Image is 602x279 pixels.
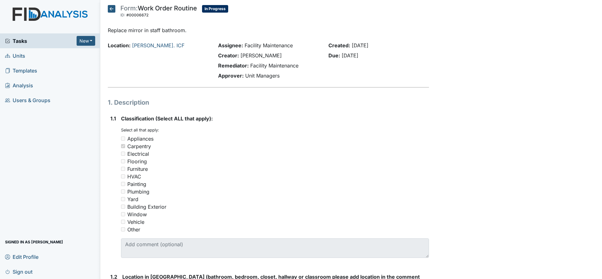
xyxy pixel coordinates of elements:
input: Plumbing [121,189,125,194]
span: Analysis [5,80,33,90]
input: HVAC [121,174,125,178]
input: Building Exterior [121,205,125,209]
span: Unit Managers [245,73,280,79]
strong: Remediator: [218,62,249,69]
span: Form: [120,4,138,12]
strong: Created: [328,42,350,49]
strong: Approver: [218,73,244,79]
input: Yard [121,197,125,201]
input: Flooring [121,159,125,163]
strong: Assignee: [218,42,243,49]
a: Tasks [5,37,77,45]
small: Select all that apply: [121,128,159,132]
input: Painting [121,182,125,186]
strong: Due: [328,52,340,59]
input: Other [121,227,125,231]
div: Building Exterior [127,203,166,211]
div: Appliances [127,135,153,142]
input: Furniture [121,167,125,171]
button: New [77,36,96,46]
span: Users & Groups [5,95,50,105]
span: ID: [120,13,125,17]
span: Signed in as [PERSON_NAME] [5,237,63,247]
span: [DATE] [342,52,358,59]
div: Vehicle [127,218,144,226]
strong: Location: [108,42,130,49]
span: [DATE] [352,42,368,49]
span: Units [5,51,25,61]
span: Facility Maintenance [245,42,293,49]
span: In Progress [202,5,228,13]
div: Furniture [127,165,148,173]
input: Appliances [121,137,125,141]
div: Work Order Routine [120,5,197,19]
span: [PERSON_NAME] [240,52,282,59]
div: Other [127,226,140,233]
div: Window [127,211,147,218]
span: #00006672 [126,13,148,17]
span: Edit Profile [5,252,38,262]
input: Electrical [121,152,125,156]
h1: 1. Description [108,98,429,107]
div: Painting [127,180,146,188]
strong: Creator: [218,52,239,59]
span: Templates [5,66,37,75]
div: HVAC [127,173,141,180]
span: Sign out [5,267,32,276]
input: Vehicle [121,220,125,224]
div: Plumbing [127,188,149,195]
p: Replace mirror in staff bathroom. [108,26,429,34]
span: Facility Maintenance [250,62,298,69]
label: 1.1 [110,115,116,122]
div: Electrical [127,150,149,158]
input: Window [121,212,125,216]
div: Carpentry [127,142,151,150]
a: [PERSON_NAME]. ICF [132,42,184,49]
span: Classification (Select ALL that apply): [121,115,213,122]
div: Flooring [127,158,147,165]
input: Carpentry [121,144,125,148]
div: Yard [127,195,138,203]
